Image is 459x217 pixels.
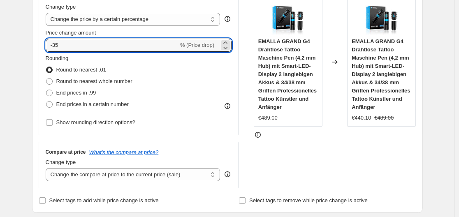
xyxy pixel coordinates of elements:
span: Select tags to remove while price change is active [249,197,368,203]
span: Round to nearest whole number [56,78,132,84]
div: €489.00 [258,114,278,122]
span: EMALLA GRAND G4 Drahtlose Tattoo Maschine Pen (4,2 mm Hub) mit Smart-LED-Display 2 langlebigen Ak... [352,38,410,110]
strike: €489.00 [374,114,394,122]
span: Round to nearest .01 [56,67,106,73]
span: Change type [46,159,76,165]
span: EMALLA GRAND G4 Drahtlose Tattoo Maschine Pen (4,2 mm Hub) mit Smart-LED-Display 2 langlebigen Ak... [258,38,317,110]
span: Rounding [46,55,69,61]
span: End prices in a certain number [56,101,129,107]
button: What's the compare at price? [89,149,159,155]
h3: Compare at price [46,149,86,155]
span: Change type [46,4,76,10]
span: % (Price drop) [180,42,214,48]
input: -15 [46,39,178,52]
span: Show rounding direction options? [56,119,135,125]
span: Select tags to add while price change is active [49,197,159,203]
span: Price change amount [46,30,96,36]
img: 41vO7xBSK1L_80x.jpg [271,2,304,35]
div: help [223,15,232,23]
div: €440.10 [352,114,371,122]
img: 41vO7xBSK1L_80x.jpg [365,2,398,35]
span: End prices in .99 [56,90,96,96]
div: help [223,170,232,178]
